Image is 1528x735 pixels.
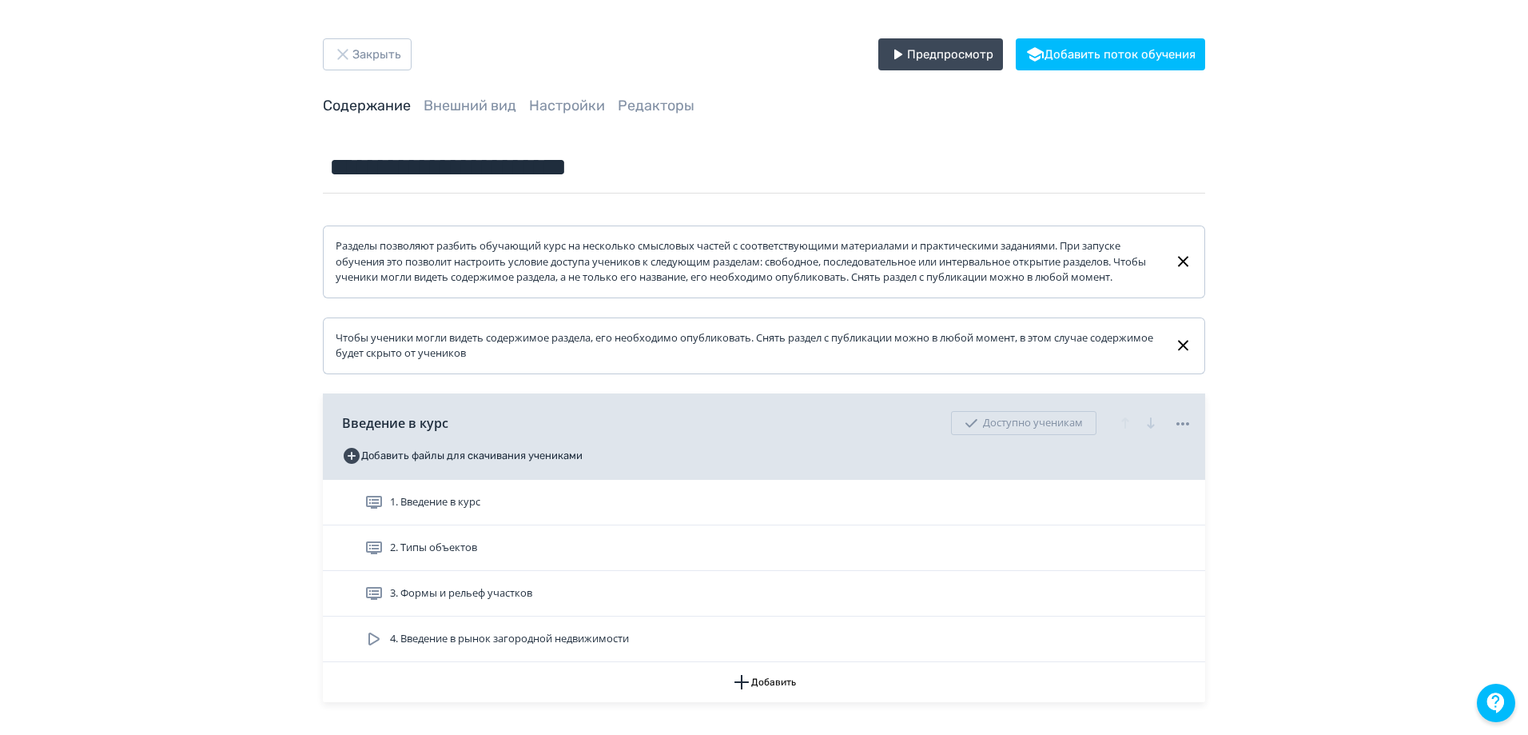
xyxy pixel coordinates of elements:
[390,494,480,510] span: 1. Введение в курс
[618,97,694,114] a: Редакторы
[323,480,1205,525] div: 1. Введение в курс
[878,38,1003,70] button: Предпросмотр
[323,617,1205,662] div: 4. Введение в рынок загородной недвижимости
[323,97,411,114] a: Содержание
[424,97,516,114] a: Внешний вид
[390,631,629,647] span: 4. Введение в рынок загородной недвижимости
[390,585,532,601] span: 3. Формы и рельеф участков
[529,97,605,114] a: Настройки
[336,330,1161,362] div: Чтобы ученики могли видеть содержимое раздела, его необходимо опубликовать. Снять раздел с публик...
[390,540,477,556] span: 2. Типы объектов
[323,662,1205,702] button: Добавить
[336,238,1161,286] div: Разделы позволяют разбить обучающий курс на несколько смысловых частей с соответствующими материа...
[342,443,583,469] button: Добавить файлы для скачивания учениками
[1016,38,1205,70] button: Добавить поток обучения
[323,525,1205,571] div: 2. Типы объектов
[323,38,412,70] button: Закрыть
[342,413,448,433] span: Введение в курс
[323,571,1205,617] div: 3. Формы и рельеф участков
[951,411,1096,435] div: Доступно ученикам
